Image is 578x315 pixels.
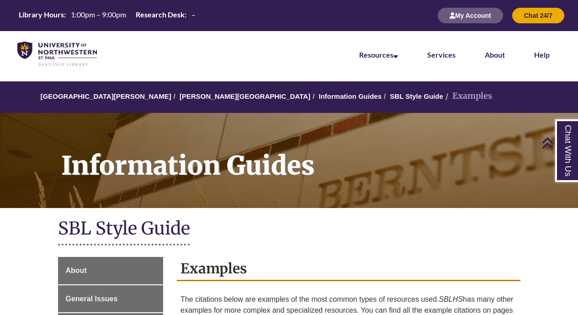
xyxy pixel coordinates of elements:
h2: Examples [177,257,520,281]
table: Hours Today [15,10,199,21]
a: About [485,50,505,59]
a: [PERSON_NAME][GEOGRAPHIC_DATA] [180,92,310,100]
a: [GEOGRAPHIC_DATA][PERSON_NAME] [41,92,171,100]
span: – [191,10,196,19]
a: My Account [438,11,503,19]
span: General Issues [66,295,118,303]
a: Services [427,50,456,59]
h1: SBL Style Guide [58,217,520,241]
span: About [66,267,87,274]
li: Examples [443,90,492,103]
a: SBL Style Guide [390,92,443,100]
button: Chat 24/7 [512,8,564,23]
a: General Issues [58,285,164,313]
th: Research Desk: [132,10,188,20]
a: Back to Top [541,137,576,149]
img: UNWSP Library Logo [17,42,97,67]
th: Library Hours: [15,10,67,20]
h1: Information Guides [51,113,578,196]
a: Hours Today [15,10,199,22]
span: 1:00pm – 9:00pm [71,10,126,19]
a: Information Guides [318,92,382,100]
em: SBLHS [439,295,463,303]
button: My Account [438,8,503,23]
a: Chat 24/7 [512,11,564,19]
a: About [58,257,164,284]
a: Resources [359,50,398,59]
a: Help [534,50,550,59]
